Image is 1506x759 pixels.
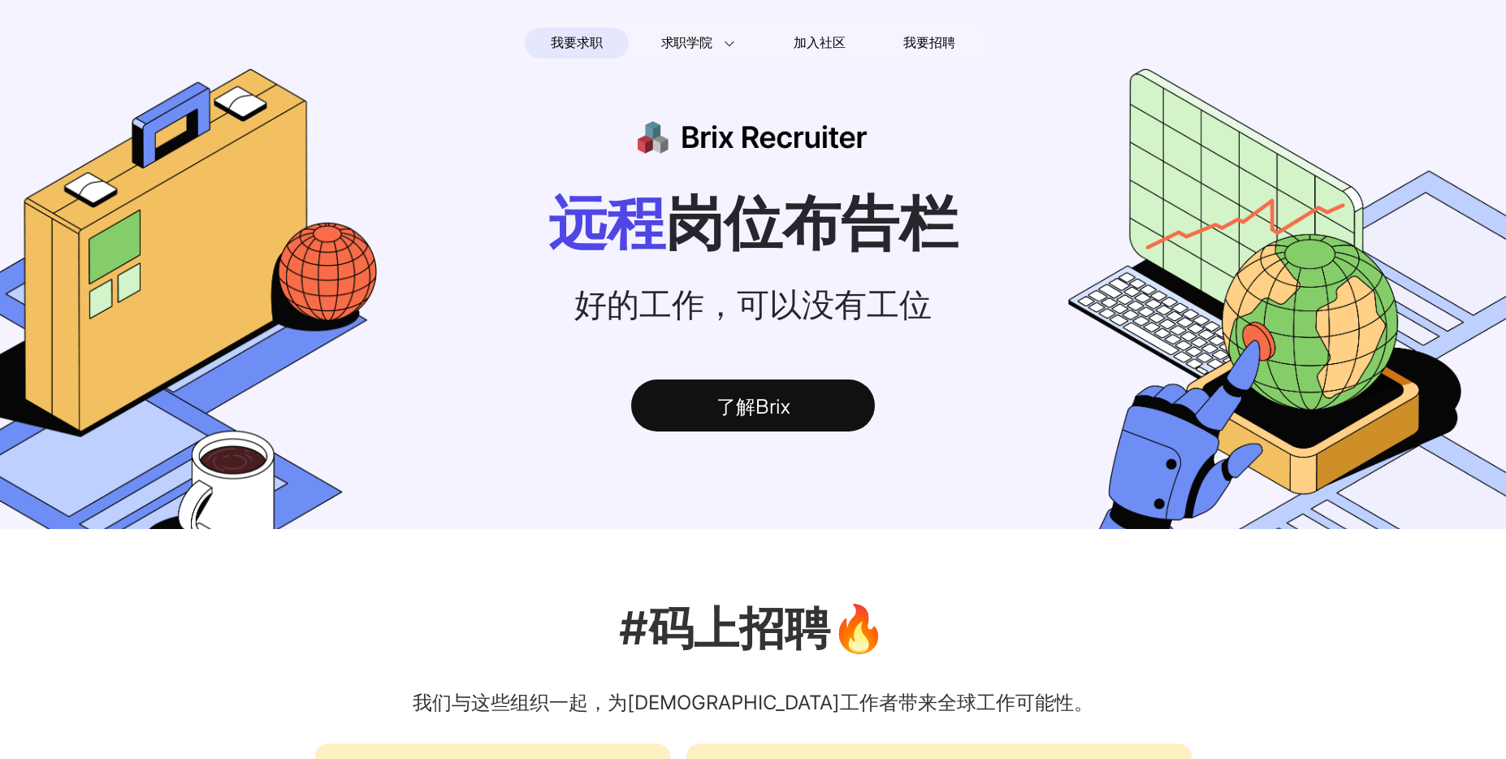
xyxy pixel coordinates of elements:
span: 加入社区 [794,30,845,56]
div: 了解Brix [631,379,875,432]
span: 求职学院 [661,33,712,53]
span: 我要招聘 [903,33,954,53]
span: 远程 [548,187,665,258]
span: 我要求职 [551,30,602,56]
